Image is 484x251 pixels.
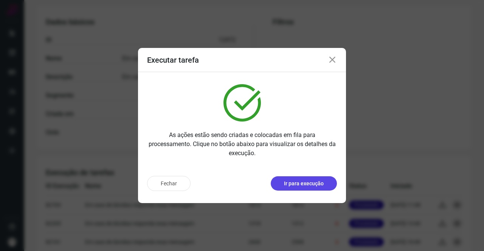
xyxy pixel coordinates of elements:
h3: Executar tarefa [147,55,199,65]
p: Ir para execução [284,180,324,188]
button: Ir para execução [271,176,337,191]
p: As ações estão sendo criadas e colocadas em fila para processamento. Clique no botão abaixo para ... [147,131,337,158]
img: verified.svg [223,84,261,122]
button: Fechar [147,176,191,191]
